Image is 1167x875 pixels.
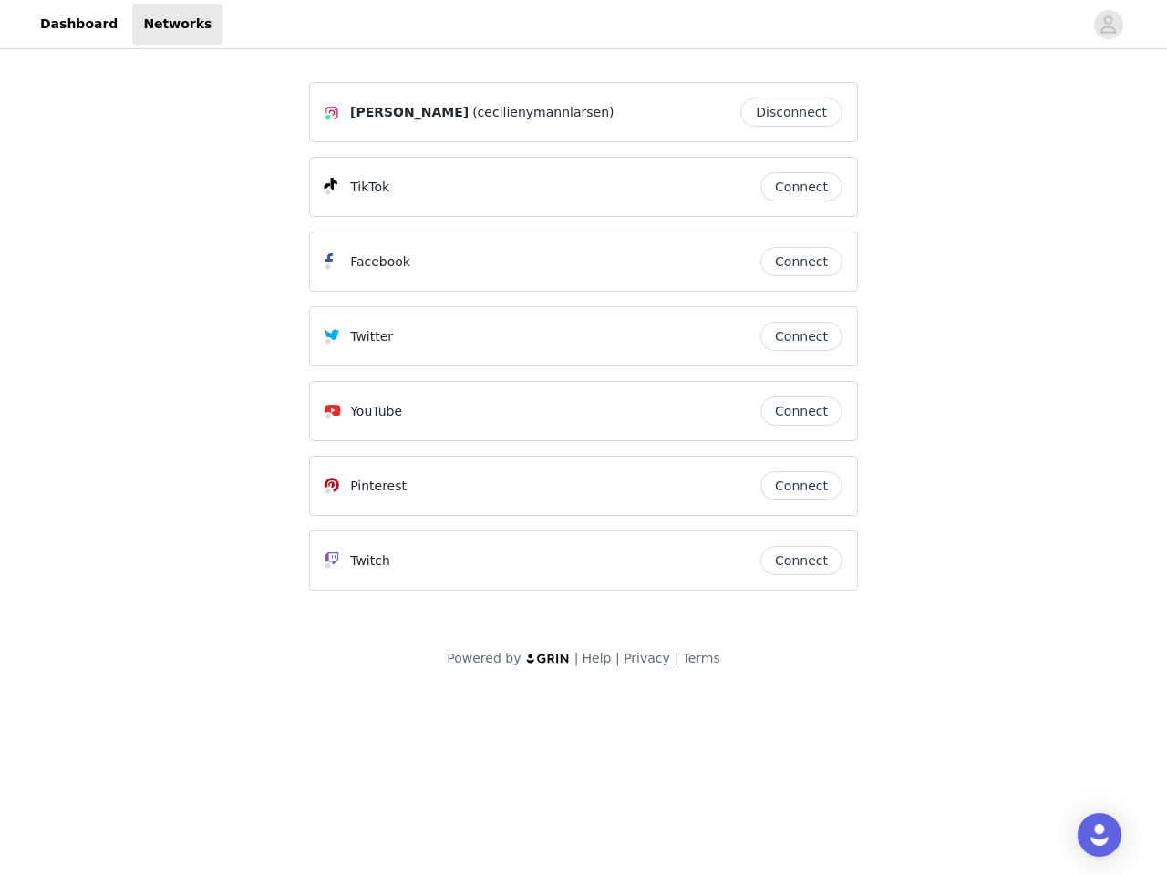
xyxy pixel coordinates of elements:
p: TikTok [350,178,389,197]
button: Disconnect [740,98,842,127]
span: | [615,651,620,665]
a: Help [583,651,612,665]
a: Privacy [624,651,670,665]
img: logo [525,653,571,664]
span: [PERSON_NAME] [350,103,469,122]
button: Connect [760,172,842,201]
p: YouTube [350,402,402,421]
button: Connect [760,247,842,276]
p: Twitter [350,327,393,346]
button: Connect [760,396,842,426]
button: Connect [760,322,842,351]
p: Facebook [350,252,410,272]
img: Instagram Icon [325,106,339,120]
p: Twitch [350,551,390,571]
a: Dashboard [29,4,129,45]
span: | [674,651,678,665]
button: Connect [760,546,842,575]
div: avatar [1100,10,1117,39]
div: Open Intercom Messenger [1078,813,1121,857]
span: Powered by [447,651,521,665]
span: (cecilienymannlarsen) [472,103,614,122]
p: Pinterest [350,477,407,496]
button: Connect [760,471,842,500]
span: | [574,651,579,665]
a: Terms [682,651,719,665]
a: Networks [132,4,222,45]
